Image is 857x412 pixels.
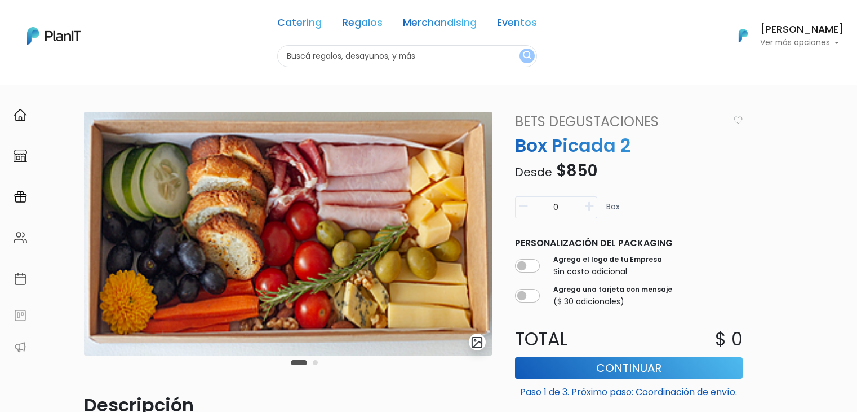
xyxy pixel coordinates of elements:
p: Box Picada 2 [508,132,749,159]
img: heart_icon [734,116,743,124]
p: Ver más opciones [760,39,843,47]
span: $850 [556,160,597,182]
span: Desde [515,164,552,180]
img: calendar-87d922413cdce8b2cf7b7f5f62616a5cf9e4887200fb71536465627b3292af00.svg [14,272,27,286]
a: Merchandising [403,18,477,32]
img: thumb_1.5_picada_basic_sin_bebida.png [84,112,492,356]
img: PlanIt Logo [27,27,81,45]
img: home-e721727adea9d79c4d83392d1f703f7f8bce08238fde08b1acbfd93340b81755.svg [14,108,27,122]
p: ($ 30 adicionales) [553,296,672,308]
img: gallery-light [470,336,483,349]
input: Buscá regalos, desayunos, y más [277,45,537,67]
p: Box [606,201,620,223]
label: Agrega el logo de tu Empresa [553,255,662,265]
img: feedback-78b5a0c8f98aac82b08bfc38622c3050aee476f2c9584af64705fc4e61158814.svg [14,309,27,322]
a: Bets degustaciones [508,112,729,132]
img: PlanIt Logo [731,23,756,48]
img: marketplace-4ceaa7011d94191e9ded77b95e3339b90024bf715f7c57f8cf31f2d8c509eaba.svg [14,149,27,163]
a: Eventos [497,18,537,32]
p: $ 0 [715,326,743,353]
div: Carousel Pagination [288,356,321,369]
button: Carousel Page 1 (Current Slide) [291,360,307,365]
img: search_button-432b6d5273f82d61273b3651a40e1bd1b912527efae98b1b7a1b2c0702e16a8d.svg [523,51,531,62]
h6: [PERSON_NAME] [760,25,843,35]
p: Sin costo adicional [553,266,662,278]
p: Paso 1 de 3. Próximo paso: Coordinación de envío. [515,381,743,399]
img: campaigns-02234683943229c281be62815700db0a1741e53638e28bf9629b52c665b00959.svg [14,190,27,204]
a: Regalos [342,18,383,32]
img: people-662611757002400ad9ed0e3c099ab2801c6687ba6c219adb57efc949bc21e19d.svg [14,231,27,244]
img: partners-52edf745621dab592f3b2c58e3bca9d71375a7ef29c3b500c9f145b62cc070d4.svg [14,340,27,354]
label: Agrega una tarjeta con mensaje [553,284,672,295]
p: Personalización del packaging [515,236,743,250]
a: Catering [277,18,322,32]
button: Continuar [515,357,743,379]
p: Total [508,326,629,353]
button: Carousel Page 2 [313,360,318,365]
button: PlanIt Logo [PERSON_NAME] Ver más opciones [724,21,843,50]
